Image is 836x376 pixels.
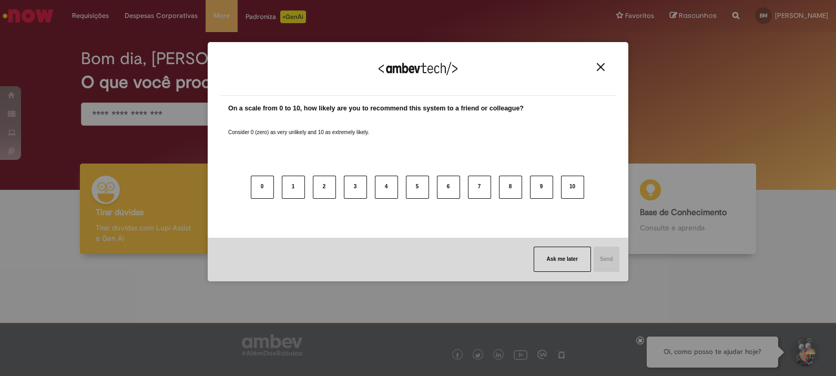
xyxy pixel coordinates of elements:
[251,176,274,199] button: 0
[437,176,460,199] button: 6
[468,176,491,199] button: 7
[594,63,608,72] button: Close
[228,116,369,136] label: Consider 0 (zero) as very unlikely and 10 as extremely likely.
[282,176,305,199] button: 1
[406,176,429,199] button: 5
[313,176,336,199] button: 2
[344,176,367,199] button: 3
[597,63,605,71] img: Close
[375,176,398,199] button: 4
[228,104,524,114] label: On a scale from 0 to 10, how likely are you to recommend this system to a friend or colleague?
[561,176,584,199] button: 10
[530,176,553,199] button: 9
[379,62,457,75] img: Logo Ambevtech
[534,247,591,272] button: Ask me later
[499,176,522,199] button: 8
